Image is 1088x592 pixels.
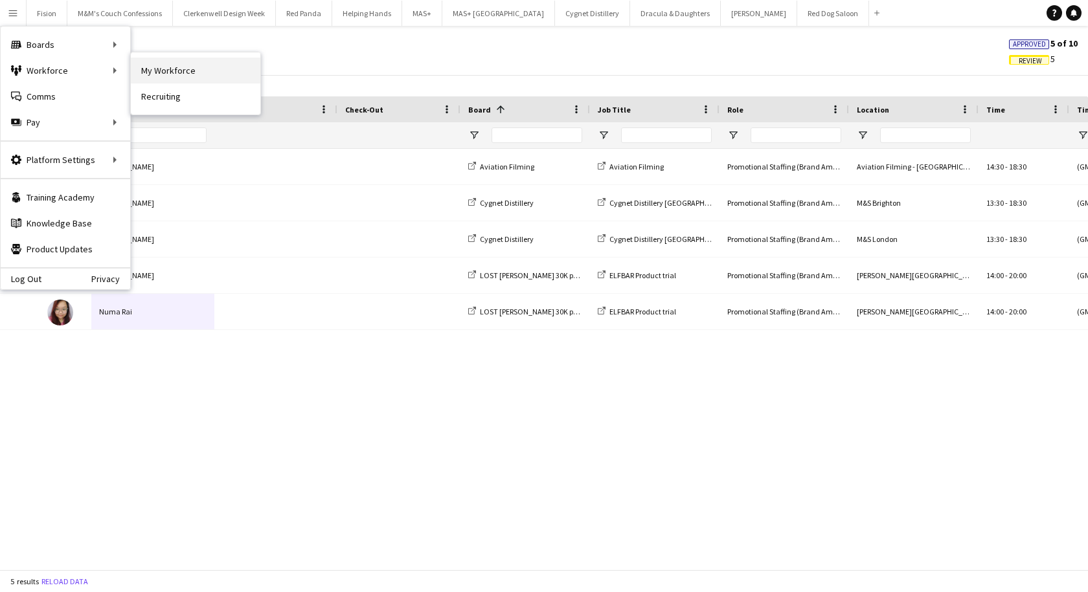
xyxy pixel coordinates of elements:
[598,105,631,115] span: Job Title
[630,1,721,26] button: Dracula & Daughters
[986,234,1004,244] span: 13:30
[27,1,67,26] button: Fision
[131,58,260,83] a: My Workforce
[468,307,610,316] a: LOST [PERSON_NAME] 30K product trial
[1,83,130,109] a: Comms
[1,210,130,236] a: Knowledge Base
[1019,57,1042,65] span: Review
[1,58,130,83] div: Workforce
[480,198,534,208] span: Cygnet Distillery
[1009,198,1026,208] span: 18:30
[276,1,332,26] button: Red Panda
[67,1,173,26] button: M&M's Couch Confessions
[598,162,664,171] a: Aviation Filming
[721,1,797,26] button: [PERSON_NAME]
[849,294,979,329] div: [PERSON_NAME][GEOGRAPHIC_DATA]
[442,1,555,26] button: MAS+ [GEOGRAPHIC_DATA]
[880,127,971,143] input: Location Filter Input
[91,185,214,221] div: [PERSON_NAME]
[91,149,214,184] div: [PERSON_NAME]
[122,127,207,143] input: Name Filter Input
[91,258,214,293] div: [PERSON_NAME]
[1009,270,1026,280] span: 20:00
[857,105,889,115] span: Location
[720,149,849,184] div: Promotional Staffing (Brand Ambassadors)
[480,234,534,244] span: Cygnet Distillery
[1,32,130,58] div: Boards
[402,1,442,26] button: MAS+
[1005,198,1008,208] span: -
[849,258,979,293] div: [PERSON_NAME][GEOGRAPHIC_DATA]
[332,1,402,26] button: Helping Hands
[468,234,534,244] a: Cygnet Distillery
[1005,307,1008,316] span: -
[1009,307,1026,316] span: 20:00
[609,270,676,280] span: ELFBAR Product trial
[47,300,73,325] img: Numa Rai
[1009,234,1026,244] span: 18:30
[1,236,130,262] a: Product Updates
[720,221,849,257] div: Promotional Staffing (Brand Ambassadors)
[1,147,130,173] div: Platform Settings
[727,105,743,115] span: Role
[986,198,1004,208] span: 13:30
[1,274,41,284] a: Log Out
[598,307,676,316] a: ELFBAR Product trial
[720,185,849,221] div: Promotional Staffing (Brand Ambassadors)
[609,198,736,208] span: Cygnet Distillery [GEOGRAPHIC_DATA]
[492,127,582,143] input: Board Filter Input
[598,270,676,280] a: ELFBAR Product trial
[598,129,609,141] button: Open Filter Menu
[555,1,630,26] button: Cygnet Distillery
[857,129,868,141] button: Open Filter Menu
[1005,162,1008,171] span: -
[849,149,979,184] div: Aviation Filming - [GEOGRAPHIC_DATA]
[609,234,736,244] span: Cygnet Distillery [GEOGRAPHIC_DATA]
[751,127,841,143] input: Role Filter Input
[986,105,1005,115] span: Time
[727,129,739,141] button: Open Filter Menu
[468,198,534,208] a: Cygnet Distillery
[1009,162,1026,171] span: 18:30
[849,185,979,221] div: M&S Brighton
[39,575,91,589] button: Reload data
[609,307,676,316] span: ELFBAR Product trial
[480,270,610,280] span: LOST [PERSON_NAME] 30K product trial
[480,162,534,171] span: Aviation Filming
[986,307,1004,316] span: 14:00
[1013,40,1046,49] span: Approved
[1005,234,1008,244] span: -
[345,105,383,115] span: Check-Out
[468,270,610,280] a: LOST [PERSON_NAME] 30K product trial
[91,221,214,257] div: [PERSON_NAME]
[598,198,736,208] a: Cygnet Distillery [GEOGRAPHIC_DATA]
[849,221,979,257] div: M&S London
[173,1,276,26] button: Clerkenwell Design Week
[720,294,849,329] div: Promotional Staffing (Brand Ambassadors)
[1005,270,1008,280] span: -
[986,270,1004,280] span: 14:00
[468,162,534,171] a: Aviation Filming
[986,162,1004,171] span: 14:30
[609,162,664,171] span: Aviation Filming
[480,307,610,316] span: LOST [PERSON_NAME] 30K product trial
[91,274,130,284] a: Privacy
[131,83,260,109] a: Recruiting
[720,258,849,293] div: Promotional Staffing (Brand Ambassadors)
[91,294,214,329] div: Numa Rai
[797,1,869,26] button: Red Dog Saloon
[1009,38,1078,49] span: 5 of 10
[598,234,736,244] a: Cygnet Distillery [GEOGRAPHIC_DATA]
[1009,53,1055,65] span: 5
[468,129,480,141] button: Open Filter Menu
[1,184,130,210] a: Training Academy
[621,127,712,143] input: Job Title Filter Input
[1,109,130,135] div: Pay
[468,105,491,115] span: Board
